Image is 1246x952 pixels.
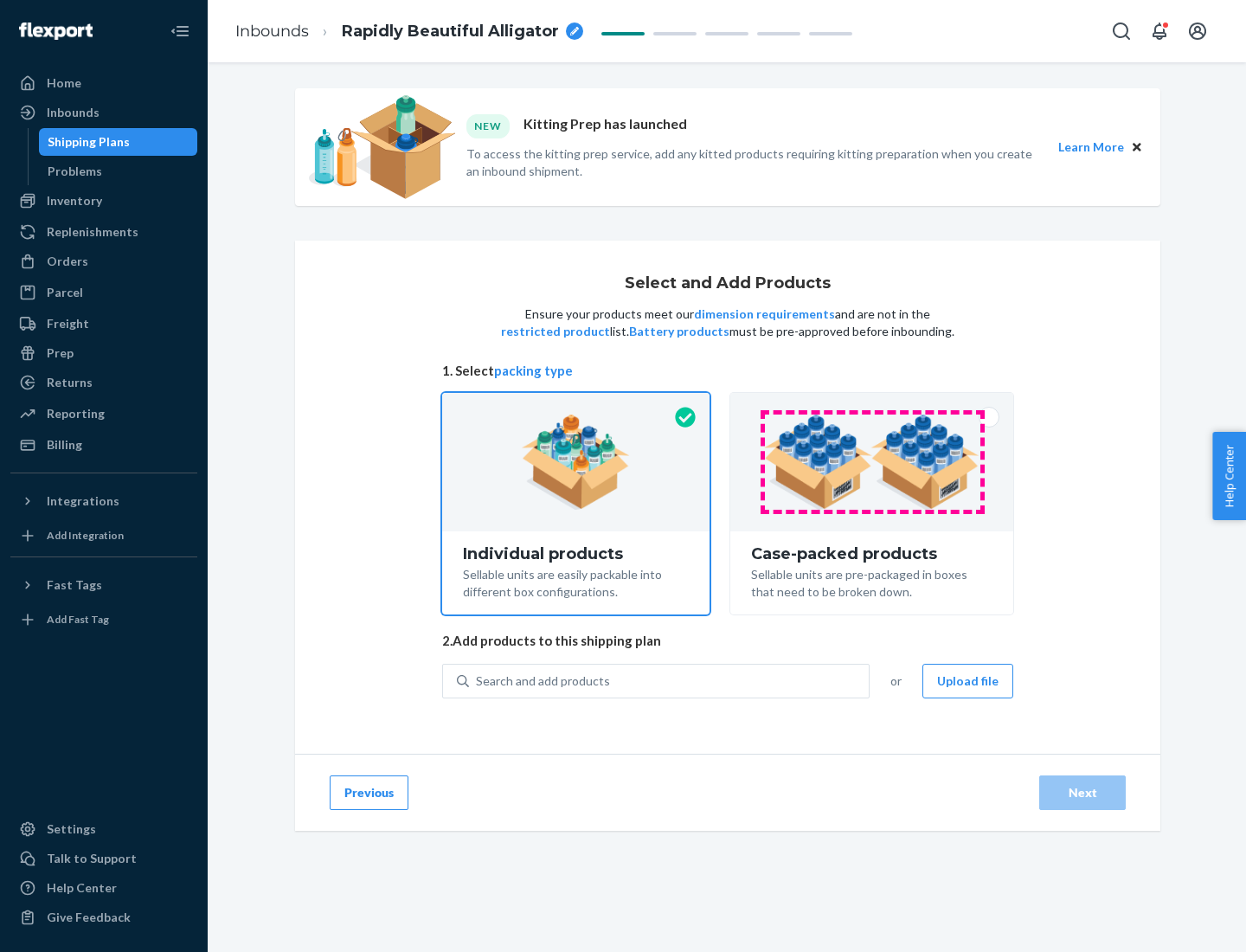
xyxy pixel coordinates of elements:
a: Problems [39,158,198,185]
div: Freight [47,315,89,332]
button: Fast Tags [10,571,197,599]
p: To access the kitting prep service, add any kitted products requiring kitting preparation when yo... [466,145,1043,180]
button: Help Center [1212,432,1246,520]
button: Close [1127,138,1146,157]
img: individual-pack.facf35554cb0f1810c75b2bd6df2d64e.png [522,415,630,510]
span: or [890,672,902,690]
a: Add Fast Tag [10,606,197,634]
div: Home [47,74,81,92]
a: Billing [10,431,197,459]
button: packing type [494,362,573,380]
div: Inbounds [47,104,100,121]
a: Help Center [10,874,197,902]
span: Rapidly Beautiful Alligator [342,21,559,43]
div: Problems [48,163,102,180]
a: Reporting [10,400,197,428]
div: Orders [47,253,88,270]
button: dimension requirements [694,306,835,323]
div: Fast Tags [47,576,102,594]
button: Learn More [1058,138,1124,157]
div: Give Feedback [47,909,131,926]
div: Case-packed products [751,545,992,563]
button: restricted product [501,323,610,340]
div: Search and add products [476,672,610,690]
div: Integrations [47,492,119,510]
a: Inbounds [235,22,309,41]
a: Talk to Support [10,845,197,872]
a: Orders [10,248,197,275]
img: Flexport logo [19,23,93,40]
a: Add Integration [10,522,197,550]
span: 2. Add products to this shipping plan [442,632,1013,650]
a: Replenishments [10,218,197,246]
a: Returns [10,369,197,396]
a: Shipping Plans [39,128,198,156]
div: Inventory [47,192,102,209]
p: Kitting Prep has launched [523,114,687,138]
div: Next [1054,784,1111,801]
button: Integrations [10,487,197,515]
div: Add Integration [47,528,124,543]
span: 1. Select [442,362,1013,380]
button: Open account menu [1180,14,1215,48]
p: Ensure your products meet our and are not in the list. must be pre-approved before inbounding. [499,306,956,340]
div: Returns [47,374,93,391]
ol: breadcrumbs [222,6,597,57]
button: Upload file [922,664,1013,698]
img: case-pack.59cecea509d18c883b923b81aeac6d0b.png [764,415,979,510]
div: Settings [47,820,96,838]
button: Next [1039,775,1126,810]
div: Billing [47,436,82,453]
a: Parcel [10,279,197,306]
button: Open notifications [1142,14,1177,48]
div: Sellable units are easily packable into different box configurations. [463,563,689,601]
button: Open Search Box [1104,14,1139,48]
div: Add Fast Tag [47,612,109,627]
div: Sellable units are pre-packaged in boxes that need to be broken down. [751,563,992,601]
button: Battery products [629,323,729,340]
a: Prep [10,339,197,367]
button: Close Navigation [163,14,197,48]
div: Talk to Support [47,850,137,867]
button: Give Feedback [10,904,197,931]
a: Freight [10,310,197,338]
a: Home [10,69,197,97]
div: Reporting [47,405,105,422]
h1: Select and Add Products [625,275,831,293]
a: Settings [10,815,197,843]
div: Parcel [47,284,83,301]
a: Inventory [10,187,197,215]
div: Help Center [47,879,117,897]
div: Shipping Plans [48,133,130,151]
div: NEW [466,114,510,138]
div: Prep [47,344,74,362]
a: Inbounds [10,99,197,126]
button: Previous [330,775,408,810]
div: Individual products [463,545,689,563]
div: Replenishments [47,223,138,241]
